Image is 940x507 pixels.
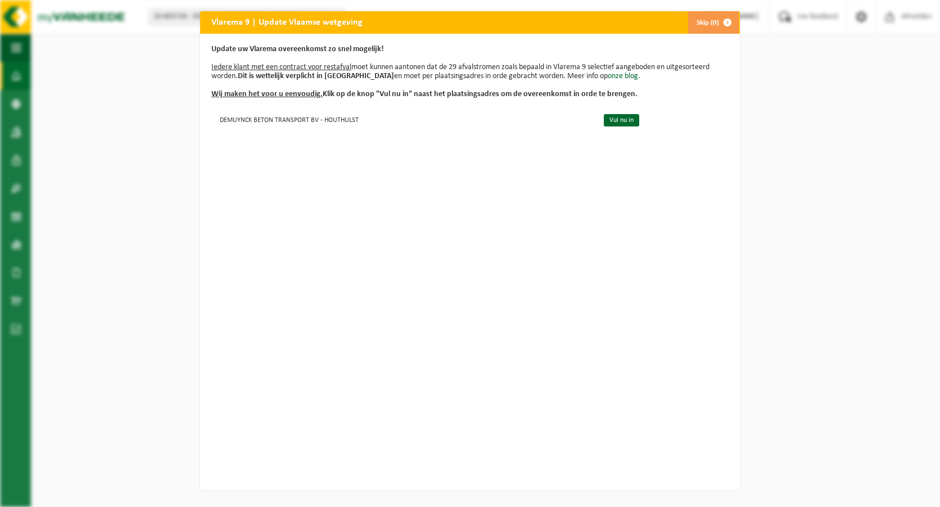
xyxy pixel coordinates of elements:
[200,11,374,33] h2: Vlarema 9 | Update Vlaamse wetgeving
[211,90,323,98] u: Wij maken het voor u eenvoudig.
[238,72,394,80] b: Dit is wettelijk verplicht in [GEOGRAPHIC_DATA]
[608,72,640,80] a: onze blog.
[211,45,384,53] b: Update uw Vlarema overeenkomst zo snel mogelijk!
[604,114,639,126] a: Vul nu in
[688,11,739,34] button: Skip (0)
[211,110,594,129] td: DEMUYNCK BETON TRANSPORT BV - HOUTHULST
[211,90,638,98] b: Klik op de knop "Vul nu in" naast het plaatsingsadres om de overeenkomst in orde te brengen.
[211,63,351,71] u: Iedere klant met een contract voor restafval
[211,45,729,99] p: moet kunnen aantonen dat de 29 afvalstromen zoals bepaald in Vlarema 9 selectief aangeboden en ui...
